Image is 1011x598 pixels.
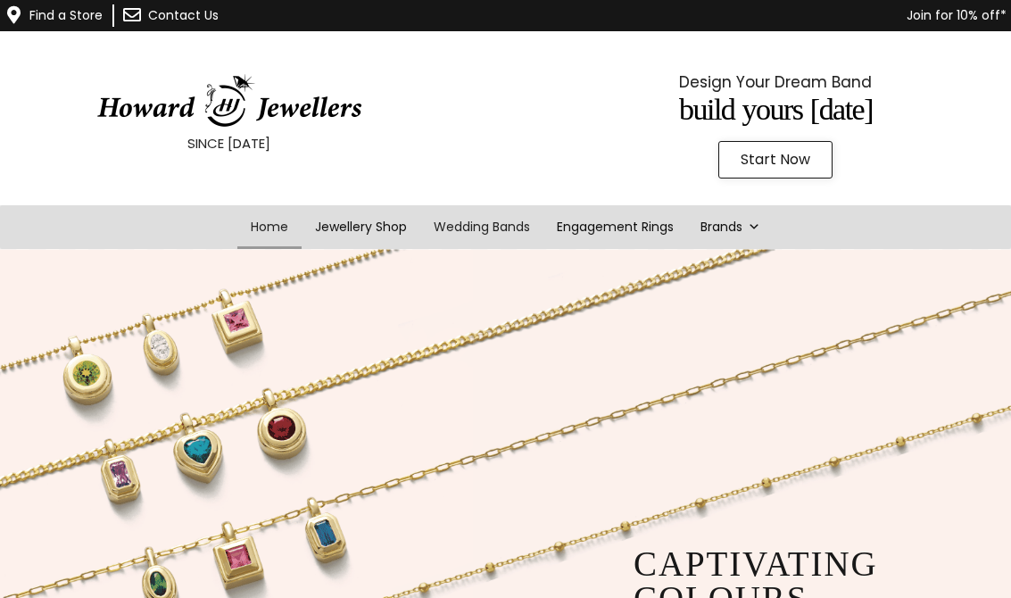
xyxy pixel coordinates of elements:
img: HowardJewellersLogo-04 [95,74,363,128]
a: Contact Us [148,6,219,24]
a: Home [237,205,302,249]
a: Find a Store [29,6,103,24]
p: Design Your Dream Band [592,69,960,96]
span: Build Yours [DATE] [679,93,873,126]
a: Brands [687,205,774,249]
a: Engagement Rings [543,205,687,249]
p: SINCE [DATE] [45,132,413,155]
a: Start Now [718,141,833,179]
span: Start Now [741,153,810,167]
a: Wedding Bands [420,205,543,249]
p: Join for 10% off* [313,4,1007,27]
a: Jewellery Shop [302,205,420,249]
